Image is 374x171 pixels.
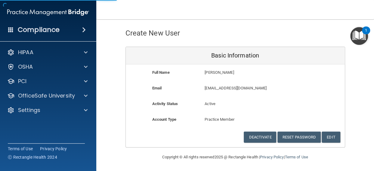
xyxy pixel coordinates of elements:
[125,29,180,37] h4: Create New User
[8,154,57,160] span: Ⓒ Rectangle Health 2024
[277,132,321,143] button: Reset Password
[322,132,340,143] button: Edit
[205,100,266,107] p: Active
[18,26,60,34] h4: Compliance
[125,148,345,167] div: Copyright © All rights reserved 2025 @ Rectangle Health | |
[18,78,26,85] p: PCI
[7,63,88,70] a: OSHA
[7,49,88,56] a: HIPAA
[126,47,345,64] div: Basic Information
[244,132,276,143] button: Deactivate
[7,107,88,114] a: Settings
[205,85,301,92] p: [EMAIL_ADDRESS][DOMAIN_NAME]
[18,107,40,114] p: Settings
[152,86,162,90] b: Email
[40,146,67,152] a: Privacy Policy
[8,146,33,152] a: Terms of Use
[260,155,284,159] a: Privacy Policy
[350,27,368,45] button: Open Resource Center, 1 new notification
[7,78,88,85] a: PCI
[18,49,33,56] p: HIPAA
[152,117,176,122] b: Account Type
[285,155,308,159] a: Terms of Use
[365,30,367,38] div: 1
[205,69,301,76] p: [PERSON_NAME]
[18,63,33,70] p: OSHA
[7,92,88,99] a: OfficeSafe University
[344,129,367,152] iframe: Drift Widget Chat Controller
[205,116,266,123] p: Practice Member
[152,101,178,106] b: Activity Status
[152,70,170,75] b: Full Name
[7,6,89,18] img: PMB logo
[18,92,75,99] p: OfficeSafe University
